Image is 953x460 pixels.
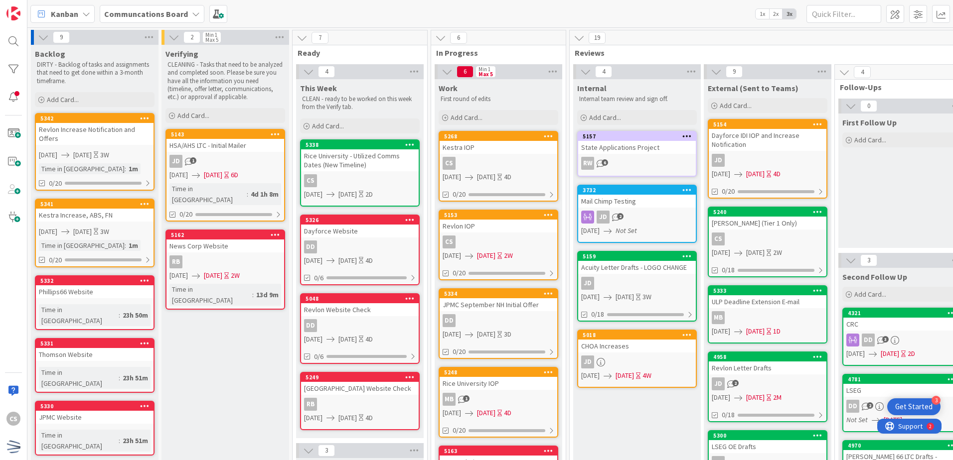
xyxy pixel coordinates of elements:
div: CHOA Increases [578,340,696,352]
div: 23h 51m [120,372,151,383]
span: [DATE] [712,247,730,258]
span: 0/18 [722,410,735,420]
div: JD [169,155,182,168]
div: RW [578,157,696,170]
div: RB [166,255,284,268]
div: ULP Deadline Extension E-mail [709,295,826,308]
div: Max 5 [205,37,218,42]
div: Time in [GEOGRAPHIC_DATA] [169,183,247,205]
span: [DATE] [746,326,765,337]
div: 3732Mail Chimp Testing [578,186,696,208]
span: 7 [312,32,328,44]
b: Communcations Board [104,9,188,19]
div: MB [709,311,826,324]
p: First round of edits [441,95,556,103]
span: [DATE] [338,334,357,345]
div: DD [304,319,317,332]
div: 5333 [709,286,826,295]
span: : [125,240,126,251]
div: 5249[GEOGRAPHIC_DATA] Website Check [301,373,419,395]
div: Max 5 [478,72,493,77]
div: Rice University - Utilized Comms Dates (New Timeline) [301,149,419,171]
span: [DATE] [477,408,495,418]
div: 5248 [440,368,557,377]
div: 5330 [40,403,154,410]
div: HSA/AHS LTC - Initial Mailer [166,139,284,152]
div: Revlon IOP [440,220,557,232]
span: Add Card... [720,101,752,110]
div: DD [846,400,859,413]
span: [DATE] [746,247,765,258]
div: Get Started [895,402,933,412]
input: Quick Filter... [806,5,881,23]
span: [DATE] [304,189,322,200]
div: 5338 [301,140,419,149]
div: 5154Dayforce IDI IOP and Increase Notification [709,120,826,151]
div: 4D [504,408,511,418]
div: 5341 [36,200,154,209]
span: [DATE] [304,334,322,345]
div: Kestra IOP [440,141,557,154]
span: Add Card... [589,113,621,122]
span: 2 [617,213,624,220]
div: 5331 [40,340,154,347]
div: 5249 [306,374,419,381]
div: Open Get Started checklist, remaining modules: 3 [887,398,941,415]
div: DD [304,240,317,253]
div: [PERSON_NAME] (Tier 1 Only) [709,217,826,230]
div: 1m [126,163,141,174]
span: 6 [457,66,474,78]
div: JD [709,377,826,390]
div: CS [6,412,20,426]
div: Revlon Letter Drafts [709,361,826,374]
div: Time in [GEOGRAPHIC_DATA] [39,304,119,326]
span: [DATE] [616,292,634,302]
span: First Follow Up [842,117,897,127]
span: [DATE] [443,172,461,182]
div: 5268 [444,133,557,140]
div: 5157 [583,133,696,140]
span: [DATE] [39,227,57,237]
div: 5342 [40,115,154,122]
div: RB [169,255,182,268]
span: [DATE] [443,408,461,418]
div: 5159 [583,253,696,260]
span: [DATE] [712,169,730,179]
div: 5330JPMC Website [36,402,154,424]
div: 5333ULP Deadline Extension E-mail [709,286,826,308]
div: 5240[PERSON_NAME] (Tier 1 Only) [709,208,826,230]
span: [DATE] [746,392,765,403]
p: Internal team review and sign off. [579,95,695,103]
span: 0/20 [453,425,466,436]
span: [DATE] [443,329,461,340]
span: 0/20 [722,186,735,197]
div: Min 1 [478,67,490,72]
div: 5330 [36,402,154,411]
div: CS [712,232,725,245]
div: 2D [365,189,373,200]
div: 4D [365,255,373,266]
div: 4D [773,169,781,179]
div: 5268Kestra IOP [440,132,557,154]
p: DIRTY - Backlog of tasks and assignments that need to get done within a 3-month timeframe. [37,61,153,85]
span: Work [439,83,458,93]
div: 5153 [444,212,557,219]
span: 4 [595,66,612,78]
div: DD [301,240,419,253]
span: 0/6 [314,351,323,362]
div: 5240 [709,208,826,217]
span: 6 [450,32,467,44]
div: 3W [642,292,651,302]
span: 9 [726,66,743,78]
span: 3 [882,336,889,343]
div: DD [443,314,456,327]
span: [DATE] [204,170,222,180]
i: Not Set [846,415,868,424]
div: Revlon Website Check [301,303,419,316]
div: 4D [365,334,373,345]
span: [DATE] [846,348,865,359]
div: CS [443,235,456,248]
div: JD [578,211,696,224]
span: 0/6 [314,273,323,283]
span: 1 [190,157,196,164]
